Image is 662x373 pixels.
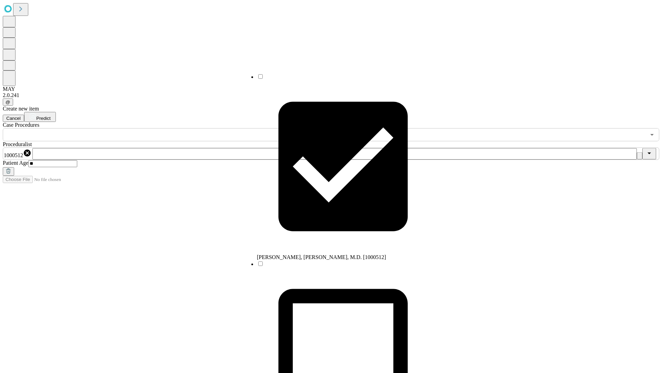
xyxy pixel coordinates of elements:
[6,116,21,121] span: Cancel
[642,148,656,160] button: Close
[4,152,23,158] span: 1000512
[3,122,39,128] span: Scheduled Procedure
[3,115,24,122] button: Cancel
[3,92,659,98] div: 2.0.241
[3,141,32,147] span: Proceduralist
[647,130,657,140] button: Open
[36,116,50,121] span: Predict
[257,254,386,260] span: [PERSON_NAME], [PERSON_NAME], M.D. [1000512]
[6,99,10,105] span: @
[637,152,642,160] button: Clear
[3,160,28,166] span: Patient Age
[3,98,13,106] button: @
[3,86,659,92] div: MAY
[4,149,31,159] div: 1000512
[3,106,39,112] span: Create new item
[24,112,56,122] button: Predict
